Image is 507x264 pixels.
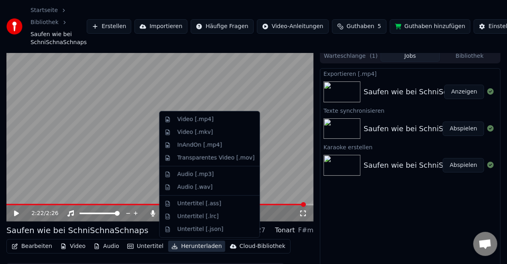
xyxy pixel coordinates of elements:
button: Video-Anleitungen [257,19,329,34]
a: Startseite [31,6,58,14]
button: Importieren [134,19,187,34]
div: F#m [298,225,314,235]
button: Anzeigen [444,85,484,99]
button: Abspielen [443,122,484,136]
button: Warteschlange [321,50,381,62]
span: 5 [378,22,381,30]
div: Exportieren [.mp4] [320,69,500,78]
img: youka [6,18,22,35]
div: Transparentes Video [.mov] [177,154,255,162]
div: InAndOn [.mp4] [177,141,222,149]
span: ( 1 ) [370,52,378,60]
div: Saufen wie bei SchniSchnaSchnaps [6,225,149,236]
button: Bearbeiten [8,241,55,252]
div: / [31,209,51,217]
span: Guthaben [347,22,375,30]
div: Untertitel [.ass] [177,200,221,208]
div: Karaoke erstellen [320,142,500,152]
span: Saufen wie bei SchniSchnaSchnaps [31,30,87,47]
button: Erstellen [87,19,131,34]
button: Abspielen [443,158,484,173]
div: Texte synchronisieren [320,106,500,115]
button: Herunterladen [168,241,225,252]
div: Untertitel [.json] [177,225,224,234]
div: Untertitel [.lrc] [177,213,219,221]
div: Saufen wie bei SchniSchnaSchnaps [364,160,491,171]
button: Häufige Fragen [191,19,254,34]
div: Video [.mkv] [177,128,213,136]
button: Bibliothek [440,50,499,62]
nav: breadcrumb [31,6,87,47]
button: Jobs [381,50,440,62]
div: Audio [.mp3] [177,171,214,179]
span: 2:26 [46,209,58,217]
button: Guthaben hinzufügen [390,19,471,34]
div: Chat öffnen [473,232,497,256]
div: Tonart [275,225,295,235]
button: Guthaben5 [332,19,387,34]
div: Cloud-Bibliothek [240,242,285,250]
button: Untertitel [124,241,167,252]
div: Saufen wie bei SchniSchnaSchnaps [364,86,491,97]
button: Audio [90,241,122,252]
a: Bibliothek [31,18,59,26]
button: Video [57,241,89,252]
div: Saufen wie bei SchniSchnaSchnaps [364,123,491,134]
span: 2:22 [31,209,44,217]
div: Audio [.wav] [177,183,213,191]
div: Video [.mp4] [177,116,214,124]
